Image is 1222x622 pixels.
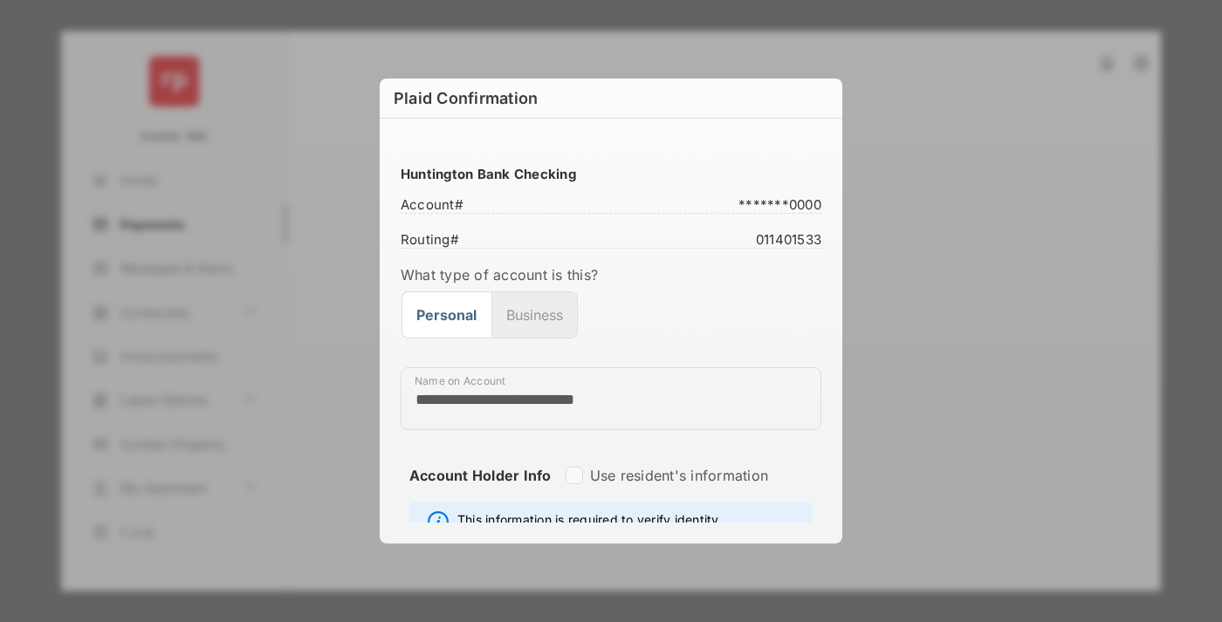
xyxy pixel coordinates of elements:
[401,231,464,244] span: Routing #
[401,196,469,209] span: Account #
[380,79,842,119] h6: Plaid Confirmation
[401,166,821,182] h3: Huntington Bank Checking
[491,291,578,338] button: Business
[590,467,768,484] label: Use resident's information
[402,291,491,338] button: Personal
[409,467,552,516] strong: Account Holder Info
[457,511,722,532] span: This information is required to verify identity.
[401,266,821,284] label: What type of account is this?
[751,231,821,244] span: 011401533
